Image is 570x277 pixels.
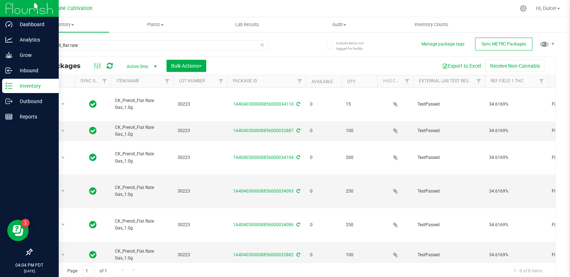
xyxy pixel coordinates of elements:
[115,151,169,164] span: CK_Preroll_Flat Rate Gas_1.0g
[421,41,464,47] button: Manage package tags
[508,266,548,276] span: 1 - 8 of 8 items
[346,188,373,195] span: 250
[17,17,109,32] a: Inventory
[215,75,227,87] a: Filter
[233,155,294,160] a: 1A4040300008856000034104
[417,127,480,134] span: TestPassed
[171,63,202,69] span: Bulk Actions
[7,220,29,241] iframe: Resource center
[536,5,556,11] span: Hi, Dulce!
[109,17,201,32] a: Plants
[59,99,68,109] span: select
[233,78,257,83] a: Package ID
[233,189,294,194] a: 1A4040300008856000034093
[178,222,223,228] span: 30223
[310,252,337,258] span: 0
[473,75,485,87] a: Filter
[115,248,169,262] span: CK_Preroll_Flat Rate Gas_1.0g
[89,250,97,260] span: In Sync
[346,252,373,258] span: 100
[260,40,265,49] span: Clear
[89,220,97,230] span: In Sync
[346,127,373,134] span: 100
[346,154,373,161] span: 200
[13,20,55,29] p: Dashboard
[13,82,55,90] p: Inventory
[417,154,480,161] span: TestPassed
[89,126,97,136] span: In Sync
[233,128,294,133] a: 1A4040300008856000032887
[82,266,95,277] input: 1
[5,52,13,59] inline-svg: Grow
[294,75,306,87] a: Filter
[5,82,13,89] inline-svg: Inventory
[59,250,68,260] span: select
[336,40,372,51] span: Include items not tagged for facility
[377,75,413,88] th: Has COA
[489,101,543,108] span: 34.6169%
[3,268,55,274] p: [DATE]
[295,189,300,194] span: Sync from Compliance System
[486,60,545,72] button: Receive Non-Cannabis
[417,222,480,228] span: TestPassed
[346,222,373,228] span: 250
[178,154,223,161] span: 30223
[233,252,294,257] a: 1A4040300008856000032882
[179,78,205,83] a: Lot Number
[419,78,475,83] a: External Lab Test Result
[489,222,543,228] span: 34.6169%
[226,21,269,28] span: Lab Results
[89,186,97,196] span: In Sync
[5,113,13,120] inline-svg: Reports
[115,124,169,138] span: CK_Preroll_Flat Rate Gas_1.0g
[417,252,480,258] span: TestPassed
[5,67,13,74] inline-svg: Inbound
[489,154,543,161] span: 34.6169%
[295,155,300,160] span: Sync from Compliance System
[519,5,528,12] div: Manage settings
[59,153,68,163] span: select
[491,78,523,83] a: Ref Field 1 THC
[13,35,55,44] p: Analytics
[59,220,68,230] span: select
[89,152,97,162] span: In Sync
[178,188,223,195] span: 30223
[5,98,13,105] inline-svg: Outbound
[489,127,543,134] span: 34.6169%
[110,21,201,28] span: Plants
[405,21,458,28] span: Inventory Counts
[233,102,294,107] a: 1A4040300008856000034110
[310,188,337,195] span: 0
[32,40,268,51] input: Search Package ID, Item Name, SKU, Lot or Part Number...
[310,222,337,228] span: 0
[37,62,88,70] span: All Packages
[115,218,169,232] span: CK_Preroll_Flat Rate Gas_1.0g
[417,188,480,195] span: TestPassed
[178,101,223,108] span: 30223
[5,21,13,28] inline-svg: Dashboard
[489,252,543,258] span: 34.6169%
[61,266,113,277] span: Page of 1
[346,101,373,108] span: 15
[116,78,139,83] a: Item Name
[438,60,486,72] button: Export to Excel
[201,17,293,32] a: Lab Results
[166,60,206,72] button: Bulk Actions
[295,102,300,107] span: Sync from Compliance System
[295,252,300,257] span: Sync from Compliance System
[536,75,547,87] a: Filter
[54,5,92,11] span: Dune Cultivation
[3,262,55,268] p: 04:04 PM PDT
[5,36,13,43] inline-svg: Analytics
[59,186,68,196] span: select
[115,97,169,111] span: CK_Preroll_Flat Rate Gas_1.0g
[294,21,385,28] span: Audit
[115,184,169,198] span: CK_Preroll_Flat Rate Gas_1.0g
[21,219,30,227] iframe: Resource center unread badge
[89,99,97,109] span: In Sync
[13,112,55,121] p: Reports
[295,128,300,133] span: Sync from Compliance System
[13,97,55,106] p: Outbound
[233,222,294,227] a: 1A4040300008856000034086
